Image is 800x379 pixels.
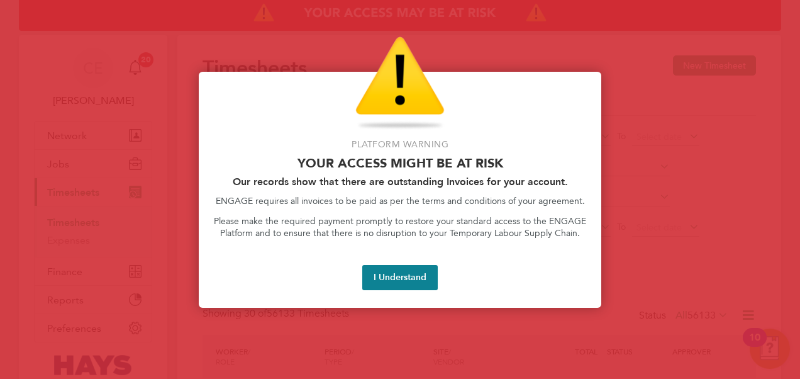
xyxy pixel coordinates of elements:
[214,156,586,171] p: Your access might be at risk
[214,139,586,151] p: Platform Warning
[199,72,601,308] div: Access At Risk
[214,195,586,208] p: ENGAGE requires all invoices to be paid as per the terms and conditions of your agreement.
[214,176,586,188] h2: Our records show that there are outstanding Invoices for your account.
[214,215,586,240] p: Please make the required payment promptly to restore your standard access to the ENGAGE Platform ...
[362,265,438,290] button: I Understand
[355,37,445,131] img: Warning Icon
